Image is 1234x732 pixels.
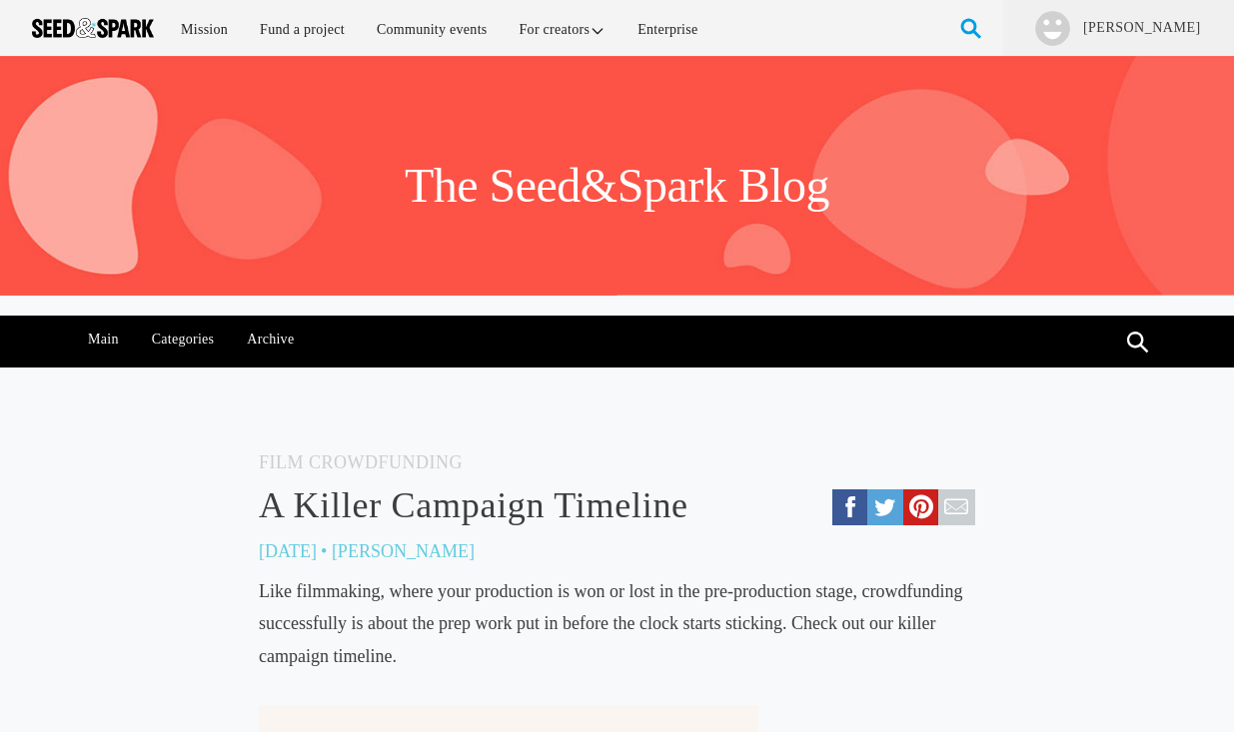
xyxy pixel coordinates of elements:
h1: The Seed&Spark Blog [405,156,829,216]
a: [PERSON_NAME] [1081,18,1202,38]
div: Like filmmaking, where your production is won or lost in the pre-production stage, crowdfunding s... [259,575,975,672]
a: Main [78,316,130,364]
img: user.png [1035,11,1070,46]
a: A Killer Campaign Timeline [259,484,975,527]
h5: Film Crowdfunding [259,447,975,477]
a: For creators [506,8,620,51]
a: Community events [363,8,502,51]
a: Enterprise [623,8,711,51]
img: Seed amp; Spark [32,18,154,38]
a: Mission [167,8,242,51]
p: [DATE] [259,535,317,567]
a: Archive [237,316,305,364]
p: • [PERSON_NAME] [321,535,475,567]
a: Categories [141,316,225,364]
a: Fund a project [246,8,359,51]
